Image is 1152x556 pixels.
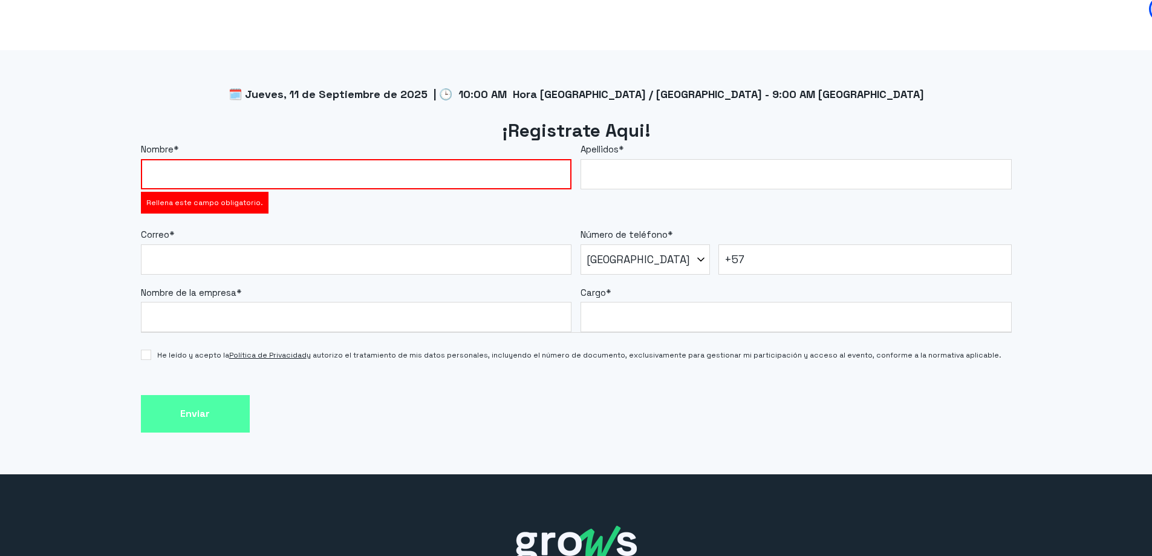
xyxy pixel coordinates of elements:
[141,229,169,240] span: Correo
[581,143,619,155] span: Apellidos
[141,287,236,298] span: Nombre de la empresa
[146,197,263,208] label: Rellena este campo obligatorio.
[141,143,174,155] span: Nombre
[141,395,250,433] input: Enviar
[1092,498,1152,556] iframe: Chat Widget
[229,87,924,101] span: 🗓️ Jueves, 11 de Septiembre de 2025 | 🕒 10:00 AM Hora [GEOGRAPHIC_DATA] / [GEOGRAPHIC_DATA] - 9:0...
[581,229,668,240] span: Número de teléfono
[157,350,1001,361] span: He leído y acepto la y autorizo el tratamiento de mis datos personales, incluyendo el número de d...
[229,350,307,360] a: Política de Privacidad
[141,350,151,360] input: He leído y acepto laPolítica de Privacidady autorizo el tratamiento de mis datos personales, incl...
[141,119,1012,143] h2: ¡Registrate Aqui!
[581,287,606,298] span: Cargo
